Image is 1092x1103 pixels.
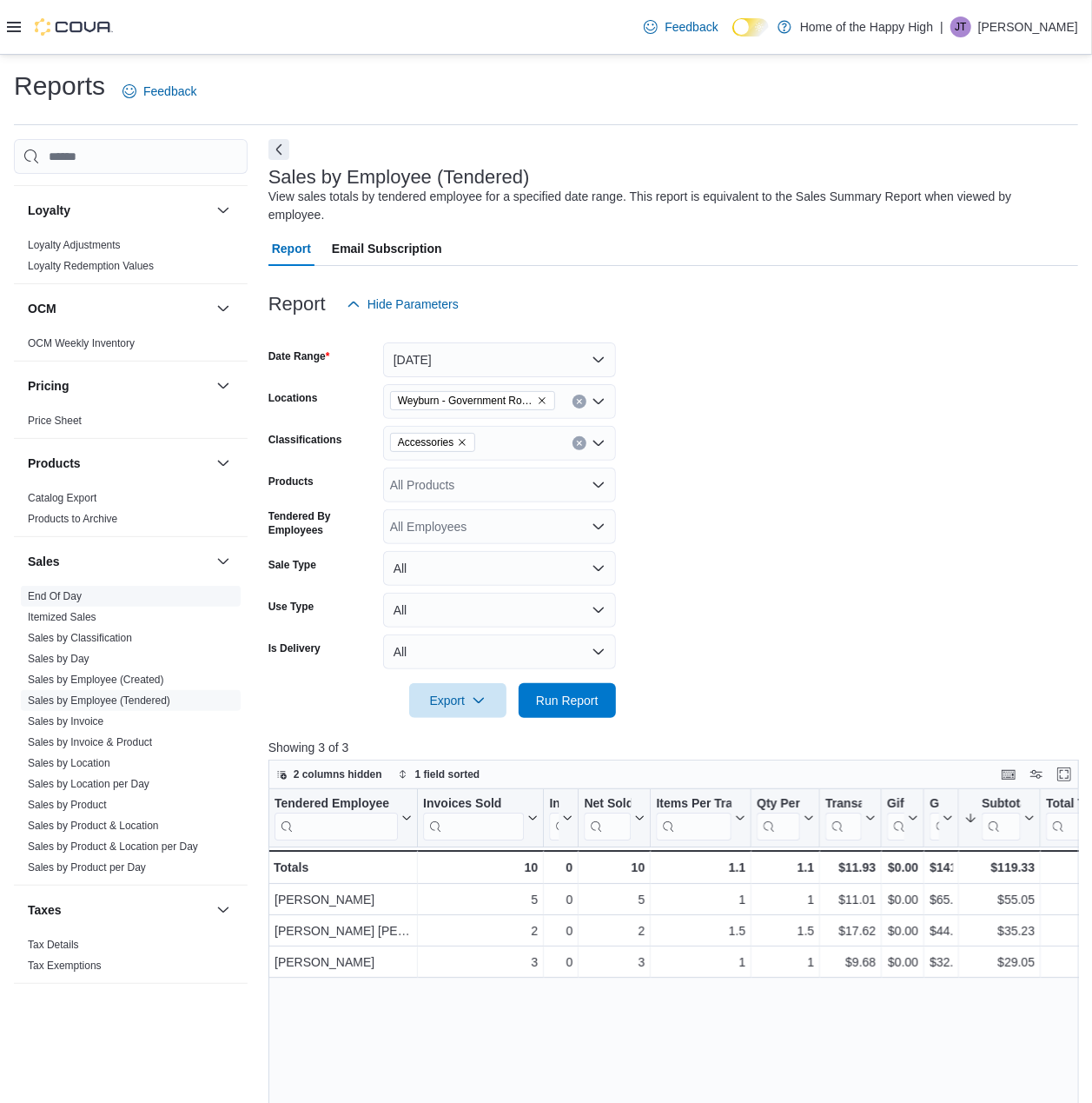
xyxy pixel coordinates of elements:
[409,683,506,718] button: Export
[268,558,316,572] label: Sale Type
[213,453,234,474] button: Products
[940,17,943,37] p: |
[28,611,96,623] a: Itemized Sales
[423,796,524,841] div: Invoices Sold
[423,796,538,841] button: Invoices Sold
[28,840,198,854] span: Sales by Product & Location per Day
[1026,764,1047,785] button: Display options
[584,921,645,942] div: 2
[294,767,382,781] span: 2 columns hidden
[14,586,248,885] div: Sales
[268,739,1088,756] p: Showing 3 of 3
[398,392,533,409] span: Weyburn - Government Road - Fire & Flower
[268,391,318,405] label: Locations
[213,200,234,221] button: Loyalty
[825,890,876,911] div: $11.01
[28,300,56,317] h3: OCM
[28,415,82,427] a: Price Sheet
[825,921,876,942] div: $17.62
[213,900,234,920] button: Taxes
[930,857,953,878] div: $141.59
[536,692,599,709] span: Run Report
[656,796,745,841] button: Items Per Transaction
[887,796,904,841] div: Gift Card Sales
[930,796,939,841] div: Gross Sales
[28,736,152,748] a: Sales by Invoice & Product
[28,652,89,666] span: Sales by Day
[272,231,311,266] span: Report
[28,757,110,769] a: Sales by Location
[269,764,389,785] button: 2 columns hidden
[28,300,209,317] button: OCM
[584,796,645,841] button: Net Sold
[383,635,616,669] button: All
[28,512,117,526] span: Products to Archive
[982,796,1021,841] div: Subtotal
[367,296,459,313] span: Hide Parameters
[28,715,103,728] a: Sales by Invoice
[28,959,102,973] span: Tax Exemptions
[28,631,132,645] span: Sales by Classification
[549,921,572,942] div: 0
[28,798,107,812] span: Sales by Product
[825,796,876,841] button: Transaction Average
[28,414,82,428] span: Price Sheet
[28,336,135,350] span: OCM Weekly Inventory
[423,796,524,813] div: Invoices Sold
[28,553,209,570] button: Sales
[14,488,248,536] div: Products
[274,857,412,878] div: Totals
[14,235,248,283] div: Loyalty
[28,756,110,770] span: Sales by Location
[656,796,731,841] div: Items Per Transaction
[732,37,733,37] span: Dark Mode
[28,694,170,708] span: Sales by Employee (Tendered)
[656,857,745,878] div: 1.1
[592,520,606,534] button: Open list of options
[28,819,159,833] span: Sales by Product & Location
[28,938,79,952] span: Tax Details
[887,921,918,942] div: $0.00
[549,857,572,878] div: 0
[964,857,1035,878] div: $119.33
[955,17,966,37] span: JT
[268,600,314,614] label: Use Type
[28,202,209,219] button: Loyalty
[757,796,800,841] div: Qty Per Transaction
[340,287,466,322] button: Hide Parameters
[28,673,164,687] span: Sales by Employee (Created)
[28,674,164,686] a: Sales by Employee (Created)
[383,342,616,377] button: [DATE]
[656,953,745,973] div: 1
[383,593,616,628] button: All
[268,139,289,160] button: Next
[930,796,953,841] button: Gross Sales
[757,857,814,878] div: 1.1
[1054,764,1075,785] button: Enter fullscreen
[268,167,530,188] h3: Sales by Employee (Tendered)
[332,231,442,266] span: Email Subscription
[14,410,248,438] div: Pricing
[28,861,146,874] a: Sales by Product per Day
[572,436,586,450] button: Clear input
[275,953,412,973] div: [PERSON_NAME]
[887,953,918,973] div: $0.00
[275,796,398,841] div: Tendered Employee
[28,799,107,811] a: Sales by Product
[14,333,248,361] div: OCM
[572,395,586,409] button: Clear input
[383,551,616,586] button: All
[825,953,876,973] div: $9.68
[28,632,132,644] a: Sales by Classification
[457,437,467,448] button: Remove Accessories from selection in this group
[143,83,196,100] span: Feedback
[213,375,234,396] button: Pricing
[887,890,918,911] div: $0.00
[275,796,412,841] button: Tendered Employee
[28,777,149,791] span: Sales by Location per Day
[964,890,1035,911] div: $55.05
[423,953,538,973] div: 3
[35,18,113,36] img: Cova
[390,433,476,452] span: Accessories
[390,391,555,410] span: Weyburn - Government Road - Fire & Flower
